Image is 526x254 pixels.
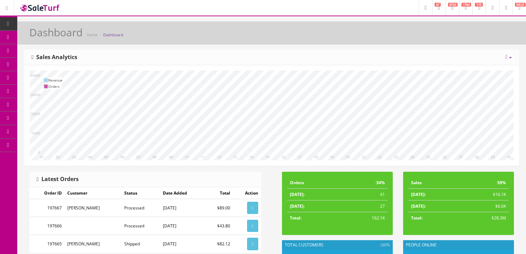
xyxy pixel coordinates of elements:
td: Date Added [160,187,205,199]
td: Processed [121,217,160,235]
strong: [DATE]: [290,203,304,209]
td: 197666 [30,217,65,235]
strong: [DATE]: [290,191,304,197]
td: [DATE] [160,199,205,217]
td: $82.12 [205,235,233,253]
strong: Total: [290,215,301,221]
td: 34% [339,177,388,189]
span: 115 [475,3,483,7]
td: Status [121,187,160,199]
td: Shipped [121,235,160,253]
td: Revenue [48,77,62,83]
strong: Total: [411,215,422,221]
div: Total Customers [282,240,393,250]
td: $43.80 [205,217,233,235]
td: $28.3M [459,212,509,224]
td: 59% [459,177,509,189]
td: [DATE] [160,217,205,235]
td: Processed [121,199,160,217]
h1: Dashboard [29,27,82,38]
td: $16.1K [459,189,509,200]
td: Orders [287,177,339,189]
img: SaleTurf [19,3,61,12]
span: HELP [515,3,526,7]
span: 60% [380,242,390,248]
h3: Sales Analytics [31,54,77,60]
td: Customer [65,187,122,199]
td: 27 [339,200,388,212]
strong: [DATE]: [411,191,426,197]
td: $6.6K [459,200,509,212]
span: 1764 [461,3,471,7]
td: $89.00 [205,199,233,217]
td: 162.1K [339,212,388,224]
a: Home [87,32,98,37]
td: 41 [339,189,388,200]
td: Total [205,187,233,199]
a: Dashboard [103,32,123,37]
td: [PERSON_NAME] [65,235,122,253]
div: People Online [403,240,514,250]
td: Orders [48,83,62,90]
span: 47 [435,3,441,7]
td: Order ID [30,187,65,199]
td: Sales [408,177,459,189]
td: 197665 [30,235,65,253]
strong: [DATE]: [411,203,426,209]
td: Action [233,187,261,199]
td: [PERSON_NAME] [65,199,122,217]
span: 6724 [448,3,458,7]
td: [DATE] [160,235,205,253]
td: 197667 [30,199,65,217]
h3: Latest Orders [37,176,79,182]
